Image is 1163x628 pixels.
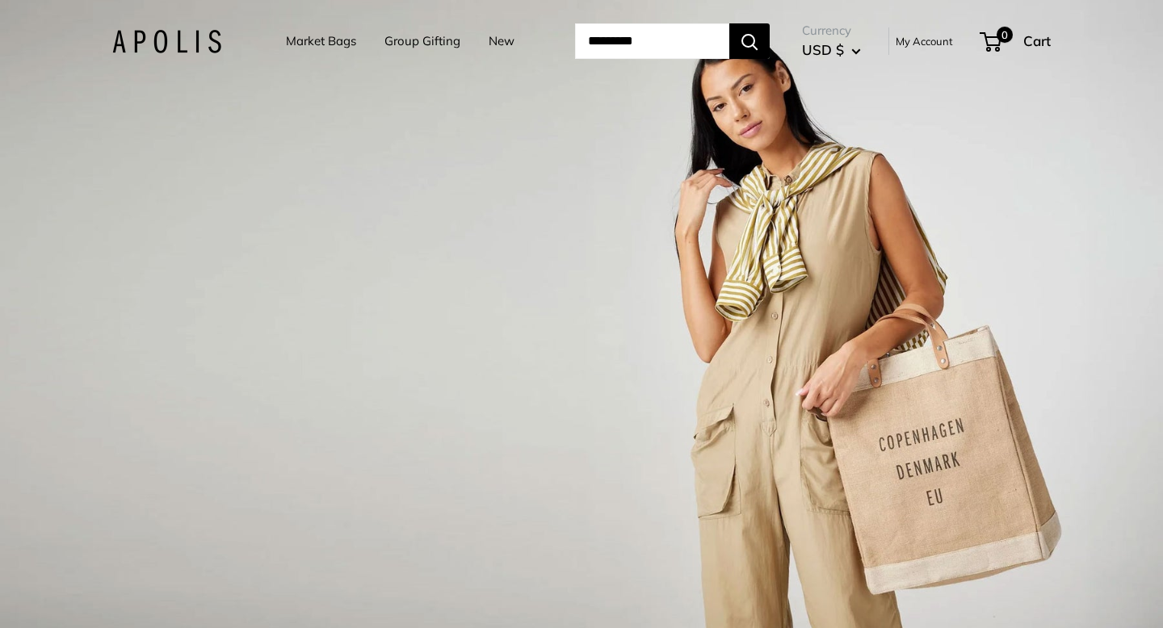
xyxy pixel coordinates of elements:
span: 0 [997,27,1013,43]
span: USD $ [802,41,844,58]
span: Currency [802,19,861,42]
a: 0 Cart [981,28,1051,54]
input: Search... [575,23,729,59]
a: Group Gifting [384,30,460,52]
span: Cart [1023,32,1051,49]
a: Market Bags [286,30,356,52]
button: Search [729,23,770,59]
a: My Account [896,31,953,51]
a: New [489,30,514,52]
img: Apolis [112,30,221,53]
button: USD $ [802,37,861,63]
